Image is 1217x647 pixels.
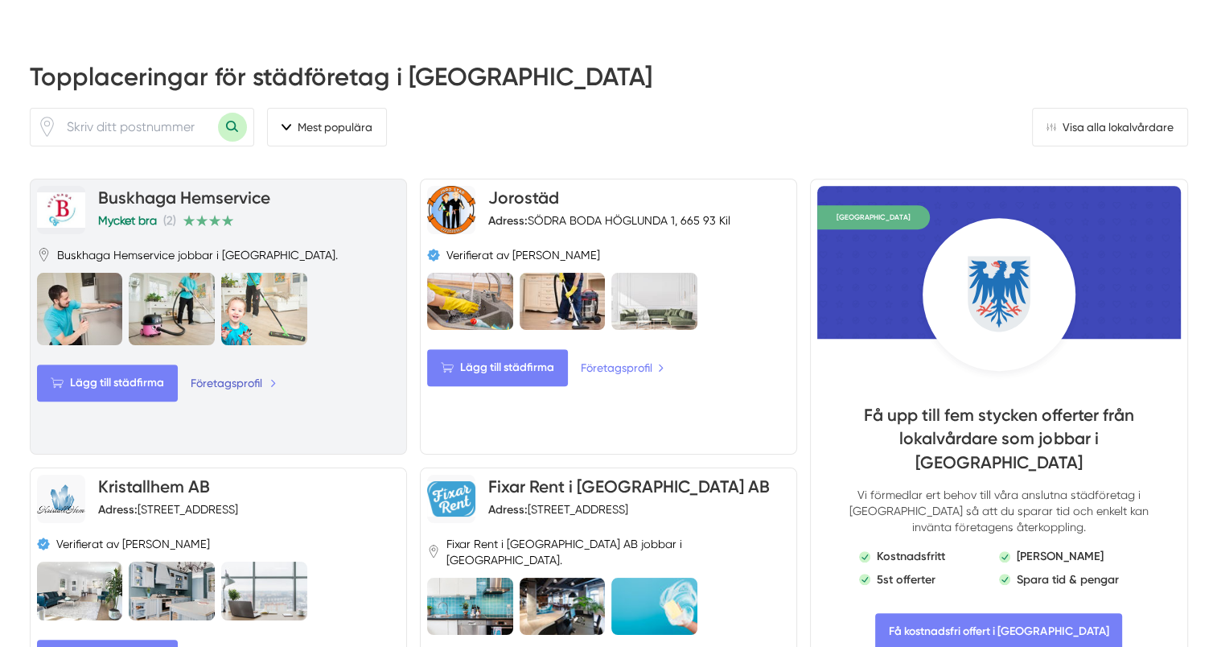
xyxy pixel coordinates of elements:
button: Mest populära [267,108,387,146]
p: Spara tid & pengar [1017,571,1119,587]
img: Kristallhem AB logotyp [37,484,85,513]
span: Klicka för att använda din position. [37,117,57,137]
h2: Topplaceringar för städföretag i [GEOGRAPHIC_DATA] [30,60,1188,107]
div: SÖDRA BODA HÖGLUNDA 1, 665 93 Kil [488,212,730,229]
p: [PERSON_NAME] [1017,548,1104,564]
a: Företagsprofil [191,374,277,392]
div: [STREET_ADDRESS] [488,501,628,517]
span: Verifierat av [PERSON_NAME] [446,247,600,263]
a: Fixar Rent i [GEOGRAPHIC_DATA] AB [488,476,770,497]
img: Buskhaga Hemservice är lokalvårdare i Värmland [37,273,123,345]
: Lägg till städfirma [37,365,178,402]
img: Fixar Rent i Sverige AB är lokalvårdare i Värmland [427,578,513,635]
img: Kristallhem AB är lokalvårdare i Värmland [37,562,123,620]
input: Skriv ditt postnummer [57,109,218,146]
strong: Adress: [488,502,528,517]
span: Mycket bra [98,214,157,227]
img: Bakgrund för Värmlands län [817,186,1180,339]
span: [GEOGRAPHIC_DATA] [817,205,930,229]
strong: Adress: [488,213,528,228]
span: Fixar Rent i [GEOGRAPHIC_DATA] AB jobbar i [GEOGRAPHIC_DATA]. [446,536,790,568]
a: Visa alla lokalvårdare [1032,108,1188,146]
a: Företagsprofil [581,359,664,377]
img: Buskhaga Hemservice är lokalvårdare i Värmland [129,273,215,345]
span: Buskhaga Hemservice jobbar i [GEOGRAPHIC_DATA]. [57,247,338,263]
img: Jorostäd är lokalvårdare i Värmland [611,273,697,330]
img: Jorostäd är lokalvårdare i Värmland [520,273,606,330]
img: Kristallhem AB är lokalvårdare i Värmland [221,562,307,620]
a: Kristallhem AB [98,476,210,497]
svg: Pin / Karta [427,545,440,558]
img: Kristallhem AB är lokalvårdare i Värmland [129,562,215,620]
p: 5st offerter [877,571,935,587]
div: [STREET_ADDRESS] [98,501,238,517]
img: Jorostäd är lokalvårdare i Värmland [427,273,513,330]
span: (2) [163,214,176,227]
svg: Pin / Karta [37,117,57,137]
p: Vi förmedlar ert behov till våra anslutna städföretag i [GEOGRAPHIC_DATA] så att du sparar tid oc... [843,487,1154,535]
strong: Adress: [98,502,138,517]
img: Fixar Rent i Sverige AB är lokalvårdare i Värmland [520,578,606,635]
p: Kostnadsfritt [877,548,945,564]
img: Buskhaga Hemservice är lokalvårdare i Värmland [221,273,307,345]
span: filter-section [267,108,387,146]
span: Verifierat av [PERSON_NAME] [56,536,210,552]
a: Jorostäd [488,188,559,208]
img: Jorostäd logotyp [427,186,475,234]
img: Fixar Rent i Sverige AB logotyp [427,481,475,517]
svg: Pin / Karta [37,248,51,262]
h4: Få upp till fem stycken offerter från lokalvårdare som jobbar i [GEOGRAPHIC_DATA] [843,403,1154,487]
button: Sök med postnummer [218,113,247,142]
img: Buskhaga Hemservice logotyp [37,192,85,227]
: Lägg till städfirma [427,349,568,386]
img: Fixar Rent i Sverige AB är lokalvårdare i Värmland [611,578,697,635]
a: Buskhaga Hemservice [98,188,270,208]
